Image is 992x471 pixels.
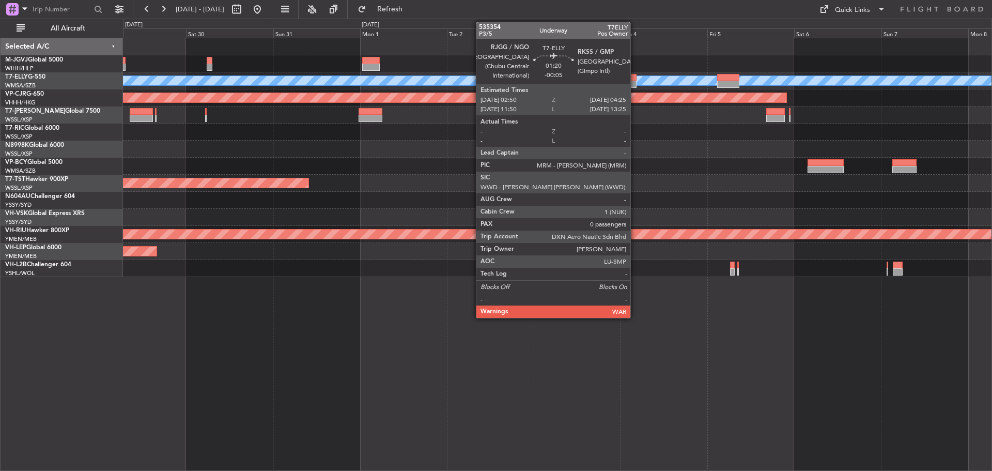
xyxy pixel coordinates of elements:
[5,193,75,200] a: N604AUChallenger 604
[5,227,26,234] span: VH-RIU
[5,142,29,148] span: N8998K
[5,245,26,251] span: VH-LEP
[125,21,143,29] div: [DATE]
[5,74,28,80] span: T7-ELLY
[534,28,621,38] div: Wed 3
[11,20,112,37] button: All Aircraft
[5,91,44,97] a: VP-CJRG-650
[5,235,37,243] a: YMEN/MEB
[5,210,85,217] a: VH-VSKGlobal Express XRS
[707,28,794,38] div: Fri 5
[5,176,68,183] a: T7-TSTHawker 900XP
[5,193,30,200] span: N604AU
[5,108,65,114] span: T7-[PERSON_NAME]
[27,25,109,32] span: All Aircraft
[5,57,63,63] a: M-JGVJGlobal 5000
[5,57,28,63] span: M-JGVJ
[621,28,707,38] div: Thu 4
[5,74,45,80] a: T7-ELLYG-550
[5,125,59,131] a: T7-RICGlobal 6000
[5,116,33,124] a: WSSL/XSP
[353,1,415,18] button: Refresh
[5,184,33,192] a: WSSL/XSP
[794,28,881,38] div: Sat 6
[5,201,32,209] a: YSSY/SYD
[5,133,33,141] a: WSSL/XSP
[5,142,64,148] a: N8998KGlobal 6000
[5,150,33,158] a: WSSL/XSP
[5,210,28,217] span: VH-VSK
[5,262,71,268] a: VH-L2BChallenger 604
[5,99,36,107] a: VHHH/HKG
[5,159,63,165] a: VP-BCYGlobal 5000
[5,252,37,260] a: YMEN/MEB
[5,218,32,226] a: YSSY/SYD
[362,21,379,29] div: [DATE]
[5,176,25,183] span: T7-TST
[5,91,26,97] span: VP-CJR
[5,125,24,131] span: T7-RIC
[835,5,870,16] div: Quick Links
[5,108,100,114] a: T7-[PERSON_NAME]Global 7500
[5,65,34,72] a: WIHH/HLP
[273,28,360,38] div: Sun 31
[5,269,35,277] a: YSHL/WOL
[5,167,36,175] a: WMSA/SZB
[32,2,91,17] input: Trip Number
[5,82,36,89] a: WMSA/SZB
[186,28,273,38] div: Sat 30
[99,28,186,38] div: Fri 29
[814,1,891,18] button: Quick Links
[5,227,69,234] a: VH-RIUHawker 800XP
[368,6,412,13] span: Refresh
[881,28,968,38] div: Sun 7
[176,5,224,14] span: [DATE] - [DATE]
[5,159,27,165] span: VP-BCY
[447,28,534,38] div: Tue 2
[5,245,61,251] a: VH-LEPGlobal 6000
[360,28,447,38] div: Mon 1
[5,262,27,268] span: VH-L2B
